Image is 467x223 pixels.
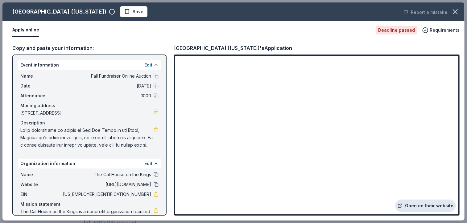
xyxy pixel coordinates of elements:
[62,92,151,99] span: 1000
[144,61,152,69] button: Edit
[20,82,62,90] span: Date
[62,72,151,80] span: Fall Fundraiser Online Auction
[422,26,460,34] button: Requirements
[430,26,460,34] span: Requirements
[20,181,62,188] span: Website
[12,44,167,52] div: Copy and paste your information:
[12,24,39,37] button: Apply online
[62,171,151,178] span: The Cat House on the Kings
[20,119,159,127] div: Description
[403,9,447,16] button: Report a mistake
[62,82,151,90] span: [DATE]
[20,72,62,80] span: Name
[20,191,62,198] span: EIN
[18,159,161,168] div: Organization information
[144,160,152,167] button: Edit
[20,102,159,109] div: Mailing address
[120,6,147,17] button: Save
[376,26,417,34] div: Deadline passed
[20,92,62,99] span: Attendance
[20,127,154,149] span: Lo’ip dolorsit ame co adipis el Sed Doe Tempo in utl Etdol, Magnaaliqu’e adminim ve-quis, no-exer...
[20,109,154,117] span: [STREET_ADDRESS]
[174,44,292,52] div: [GEOGRAPHIC_DATA] ([US_STATE])'s Application
[18,60,161,70] div: Event information
[395,200,456,212] a: Open on their website
[20,171,62,178] span: Name
[62,191,151,198] span: [US_EMPLOYER_IDENTIFICATION_NUMBER]
[133,8,143,15] span: Save
[20,201,159,208] div: Mission statement
[12,7,106,17] div: [GEOGRAPHIC_DATA] ([US_STATE])
[62,181,151,188] span: [URL][DOMAIN_NAME]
